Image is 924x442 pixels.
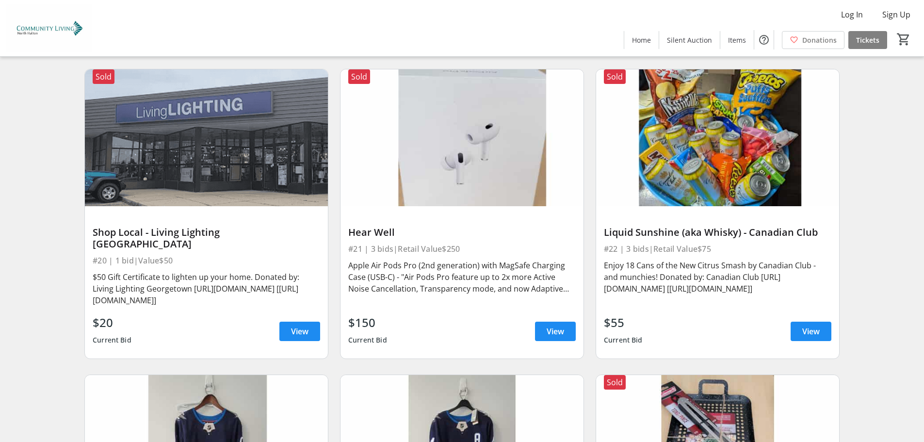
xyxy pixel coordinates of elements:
div: $50 Gift Certificate to lighten up your home. Donated by: Living Lighting Georgetown [URL][DOMAIN... [93,271,320,306]
a: Items [720,31,754,49]
a: Home [624,31,659,49]
button: Cart [895,31,912,48]
span: Log In [841,9,863,20]
span: View [291,326,308,337]
div: Sold [604,375,626,390]
div: Current Bid [348,331,387,349]
a: Tickets [848,31,887,49]
span: Items [728,35,746,45]
a: View [535,322,576,341]
img: Liquid Sunshine (aka Whisky) - Canadian Club [596,69,839,206]
img: Community Living North Halton's Logo [6,4,92,52]
div: Hear Well [348,227,576,238]
div: Sold [604,69,626,84]
div: $20 [93,314,131,331]
div: #20 | 1 bid | Value $50 [93,254,320,267]
span: View [802,326,820,337]
div: #21 | 3 bids | Retail Value $250 [348,242,576,256]
div: Current Bid [93,331,131,349]
button: Help [754,30,774,49]
span: Silent Auction [667,35,712,45]
a: View [791,322,831,341]
a: Donations [782,31,844,49]
img: Hear Well [340,69,584,206]
img: Shop Local - Living Lighting Georgetown [85,69,328,206]
span: Home [632,35,651,45]
div: Sold [93,69,114,84]
div: $150 [348,314,387,331]
span: Sign Up [882,9,910,20]
span: Donations [802,35,837,45]
div: Current Bid [604,331,643,349]
div: #22 | 3 bids | Retail Value $75 [604,242,831,256]
div: $55 [604,314,643,331]
button: Sign Up [875,7,918,22]
div: Sold [348,69,370,84]
button: Log In [833,7,871,22]
a: View [279,322,320,341]
div: Liquid Sunshine (aka Whisky) - Canadian Club [604,227,831,238]
div: Enjoy 18 Cans of the New Citrus Smash by Canadian Club - and munchies! Donated by: Canadian Club ... [604,260,831,295]
span: Tickets [856,35,879,45]
div: Shop Local - Living Lighting [GEOGRAPHIC_DATA] [93,227,320,250]
div: Apple Air Pods Pro (2nd generation) with MagSafe Charging Case (USB-C) - "Air Pods Pro feature up... [348,260,576,295]
a: Silent Auction [659,31,720,49]
span: View [547,326,564,337]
